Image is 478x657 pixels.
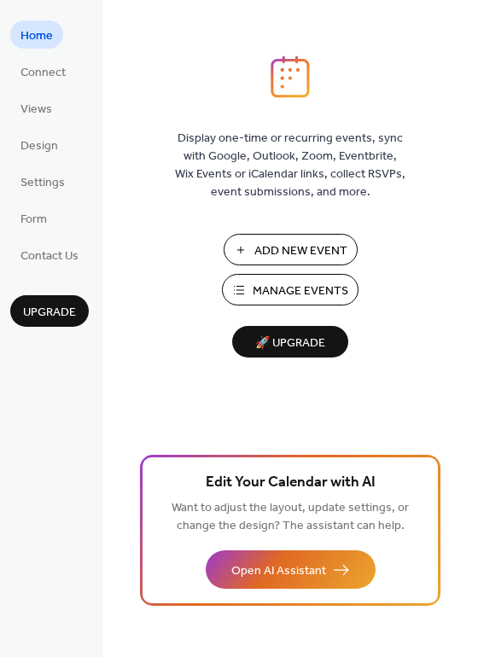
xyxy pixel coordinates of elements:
[231,562,326,580] span: Open AI Assistant
[172,497,409,538] span: Want to adjust the layout, update settings, or change the design? The assistant can help.
[10,57,76,85] a: Connect
[206,471,376,495] span: Edit Your Calendar with AI
[222,274,358,305] button: Manage Events
[224,234,358,265] button: Add New Event
[10,295,89,327] button: Upgrade
[10,204,57,232] a: Form
[20,137,58,155] span: Design
[20,101,52,119] span: Views
[20,247,79,265] span: Contact Us
[206,550,376,589] button: Open AI Assistant
[20,211,47,229] span: Form
[242,332,338,355] span: 🚀 Upgrade
[10,94,62,122] a: Views
[10,241,89,269] a: Contact Us
[20,64,66,82] span: Connect
[232,326,348,358] button: 🚀 Upgrade
[253,282,348,300] span: Manage Events
[10,131,68,159] a: Design
[271,55,310,98] img: logo_icon.svg
[254,242,347,260] span: Add New Event
[10,20,63,49] a: Home
[23,304,76,322] span: Upgrade
[20,27,53,45] span: Home
[175,130,405,201] span: Display one-time or recurring events, sync with Google, Outlook, Zoom, Eventbrite, Wix Events or ...
[10,167,75,195] a: Settings
[20,174,65,192] span: Settings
